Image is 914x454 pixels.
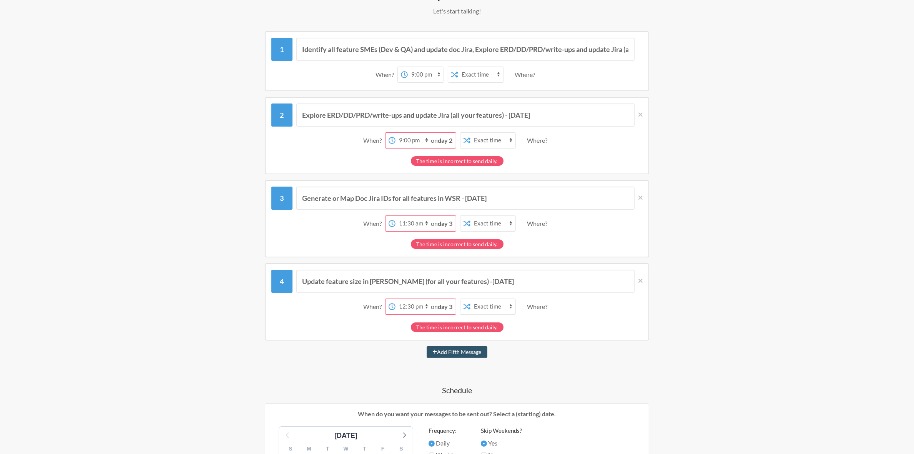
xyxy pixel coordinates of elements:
[429,439,465,448] label: Daily
[431,137,453,144] span: on
[429,441,435,447] input: Daily
[481,426,522,435] label: Skip Weekends?
[527,299,551,315] div: Where?
[296,187,635,210] input: Message
[271,409,643,419] p: When do you want your messages to be sent out? Select a (starting) date.
[376,67,397,83] div: When?
[411,156,504,166] div: The time is incorrect to send daily.
[431,303,453,310] span: on
[364,215,385,232] div: When?
[364,299,385,315] div: When?
[296,38,635,61] input: Message
[438,220,453,227] strong: day 3
[527,215,551,232] div: Where?
[427,346,487,358] button: Add Fifth Message
[431,220,453,227] span: on
[296,103,635,127] input: Message
[411,322,504,332] div: The time is incorrect to send daily.
[429,426,465,435] label: Frequency:
[438,303,453,310] strong: day 3
[296,270,635,293] input: Message
[331,431,361,441] div: [DATE]
[481,439,522,448] label: Yes
[515,67,538,83] div: Where?
[527,132,551,149] div: Where?
[438,137,453,144] strong: day 2
[411,239,504,249] div: The time is incorrect to send daily.
[364,132,385,149] div: When?
[481,441,487,447] input: Yes
[234,7,680,16] p: Let's start talking!
[234,385,680,396] h4: Schedule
